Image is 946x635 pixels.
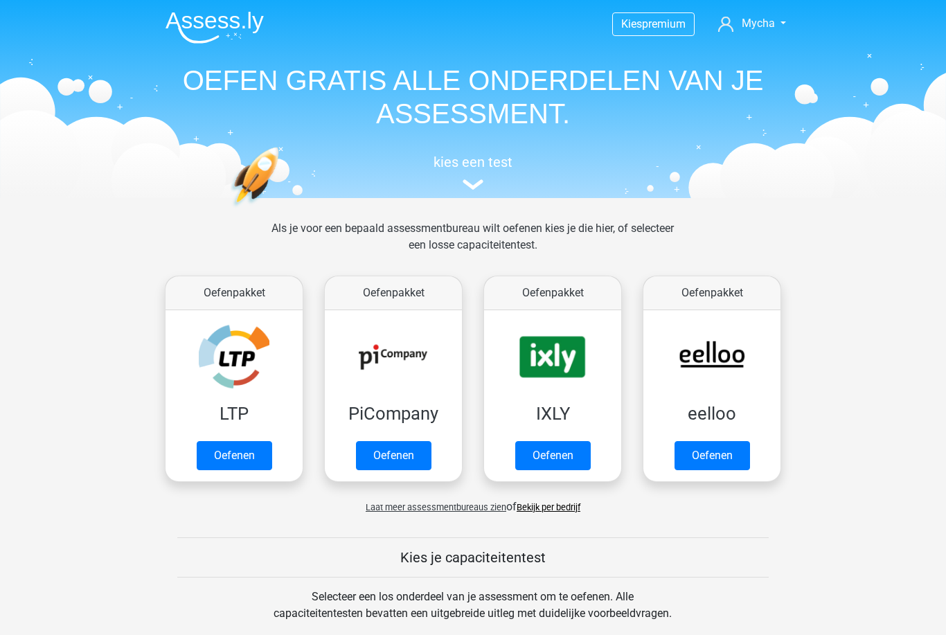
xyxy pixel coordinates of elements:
[231,147,332,272] img: oefenen
[260,220,685,270] div: Als je voor een bepaald assessmentbureau wilt oefenen kies je die hier, of selecteer een losse ca...
[154,488,792,515] div: of
[166,11,264,44] img: Assessly
[742,17,775,30] span: Mycha
[154,154,792,190] a: kies een test
[642,17,686,30] span: premium
[197,441,272,470] a: Oefenen
[613,15,694,33] a: Kiespremium
[713,15,792,32] a: Mycha
[356,441,431,470] a: Oefenen
[517,502,580,512] a: Bekijk per bedrijf
[463,179,483,190] img: assessment
[621,17,642,30] span: Kies
[675,441,750,470] a: Oefenen
[515,441,591,470] a: Oefenen
[366,502,506,512] span: Laat meer assessmentbureaus zien
[177,549,769,566] h5: Kies je capaciteitentest
[154,154,792,170] h5: kies een test
[154,64,792,130] h1: OEFEN GRATIS ALLE ONDERDELEN VAN JE ASSESSMENT.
